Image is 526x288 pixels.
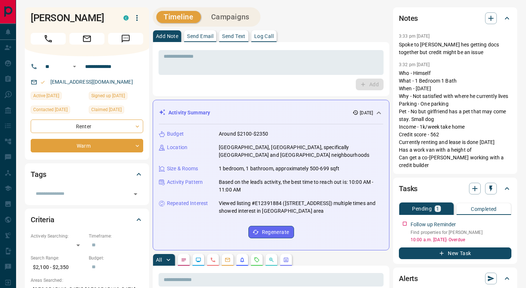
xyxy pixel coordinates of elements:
[436,206,439,211] p: 1
[89,92,143,102] div: Wed Sep 10 2025
[91,106,122,113] span: Claimed [DATE]
[399,12,418,24] h2: Notes
[31,92,85,102] div: Wed Sep 10 2025
[399,247,511,259] button: New Task
[167,200,208,207] p: Repeated Interest
[225,257,230,263] svg: Emails
[219,200,383,215] p: Viewed listing #E12391884 ([STREET_ADDRESS]) multiple times and showed interest in [GEOGRAPHIC_DA...
[204,11,257,23] button: Campaigns
[195,257,201,263] svg: Lead Browsing Activity
[399,62,430,67] p: 3:32 pm [DATE]
[411,229,511,236] p: Find properties for [PERSON_NAME]
[254,257,260,263] svg: Requests
[399,10,511,27] div: Notes
[412,206,432,211] p: Pending
[248,226,294,238] button: Regenerate
[33,92,59,99] span: Active [DATE]
[399,41,511,56] p: Spoke to [PERSON_NAME] hes getting docs together but credit might be an issue
[471,206,497,212] p: Completed
[156,11,201,23] button: Timeline
[168,109,210,117] p: Activity Summary
[167,178,203,186] p: Activity Pattern
[399,273,418,284] h2: Alerts
[210,257,216,263] svg: Calls
[91,92,125,99] span: Signed up [DATE]
[219,165,339,173] p: 1 bedroom, 1 bathroom, approximately 500-699 sqft
[31,211,143,228] div: Criteria
[219,130,268,138] p: Around $2100-$2350
[69,33,104,45] span: Email
[156,257,162,262] p: All
[411,236,511,243] p: 10:00 a.m. [DATE] - Overdue
[33,106,68,113] span: Contacted [DATE]
[399,183,418,194] h2: Tasks
[399,34,430,39] p: 3:33 pm [DATE]
[31,166,143,183] div: Tags
[156,34,178,39] p: Add Note
[40,80,45,85] svg: Email Valid
[31,255,85,261] p: Search Range:
[31,120,143,133] div: Renter
[411,221,456,228] p: Follow up Reminder
[108,33,143,45] span: Message
[70,62,79,71] button: Open
[399,69,511,169] p: Who - Himself What - 1 Bedroom 1 Bath When - [DATE] Why - Not satisfied with where he currently l...
[31,214,54,226] h2: Criteria
[31,12,113,24] h1: [PERSON_NAME]
[159,106,383,120] div: Activity Summary[DATE]
[31,168,46,180] h2: Tags
[167,144,187,151] p: Location
[130,189,141,199] button: Open
[187,34,213,39] p: Send Email
[89,106,143,116] div: Wed Sep 10 2025
[167,165,198,173] p: Size & Rooms
[31,33,66,45] span: Call
[222,34,245,39] p: Send Text
[50,79,133,85] a: [EMAIL_ADDRESS][DOMAIN_NAME]
[89,233,143,239] p: Timeframe:
[219,178,383,194] p: Based on the lead's activity, the best time to reach out is: 10:00 AM - 11:00 AM
[254,34,274,39] p: Log Call
[31,277,143,284] p: Areas Searched:
[123,15,129,20] div: condos.ca
[181,257,187,263] svg: Notes
[31,233,85,239] p: Actively Searching:
[31,139,143,152] div: Warm
[360,110,373,116] p: [DATE]
[167,130,184,138] p: Budget
[89,255,143,261] p: Budget:
[219,144,383,159] p: [GEOGRAPHIC_DATA], [GEOGRAPHIC_DATA], specifically [GEOGRAPHIC_DATA] and [GEOGRAPHIC_DATA] neighb...
[399,270,511,287] div: Alerts
[283,257,289,263] svg: Agent Actions
[31,261,85,273] p: $2,100 - $2,350
[239,257,245,263] svg: Listing Alerts
[268,257,274,263] svg: Opportunities
[31,106,85,116] div: Wed Sep 10 2025
[399,180,511,197] div: Tasks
